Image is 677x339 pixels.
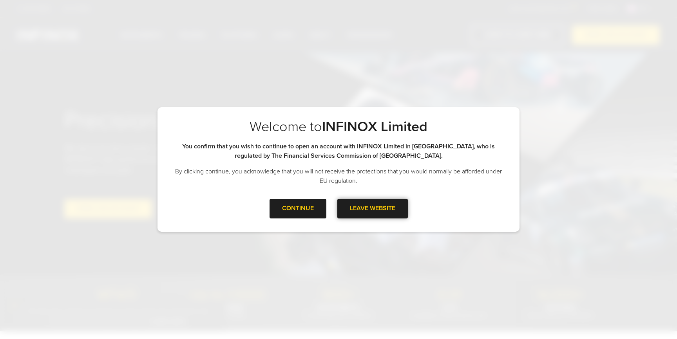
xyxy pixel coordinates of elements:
p: By clicking continue, you acknowledge that you will not receive the protections that you would no... [173,167,504,186]
strong: You confirm that you wish to continue to open an account with INFINOX Limited in [GEOGRAPHIC_DATA... [182,142,495,160]
div: CONTINUE [270,199,326,218]
strong: INFINOX Limited [322,118,427,135]
div: LEAVE WEBSITE [337,199,408,218]
p: Welcome to [173,118,504,135]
